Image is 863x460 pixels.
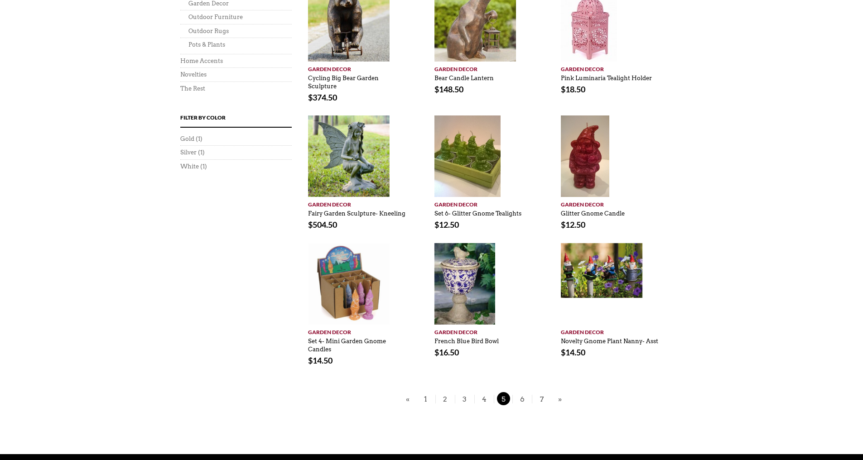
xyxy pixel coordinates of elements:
bdi: 14.50 [308,355,333,365]
span: $ [561,347,565,357]
a: 7 [532,395,551,403]
bdi: 504.50 [308,220,337,230]
a: Novelty Gnome Plant Nanny- Asst [561,333,658,345]
a: Garden Decor [561,62,659,73]
a: 1 [416,395,435,403]
a: Pots & Plants [188,41,225,48]
bdi: 148.50 [434,84,463,94]
a: 3 [455,395,474,403]
a: Outdoor Furniture [188,14,243,20]
bdi: 374.50 [308,92,337,102]
span: $ [308,355,313,365]
a: French Blue Bird Bowl [434,333,499,345]
span: 2 [439,392,452,405]
bdi: 12.50 [434,220,459,230]
span: (1) [200,163,207,170]
a: Garden Decor [434,62,533,73]
span: $ [308,220,313,230]
a: Garden Decor [308,325,406,336]
span: $ [434,84,439,94]
a: 6 [512,395,532,403]
a: Cycling Big Bear Garden Sculpture [308,70,379,90]
a: Garden Decor [434,325,533,336]
a: » [556,393,564,405]
a: The Rest [180,85,205,92]
a: Garden Decor [308,197,406,209]
bdi: 16.50 [434,347,459,357]
span: $ [561,84,565,94]
a: Pink Luminaria Tealight Holder [561,70,652,82]
span: 3 [458,392,472,405]
span: 7 [535,392,549,405]
a: Gold [180,135,194,143]
a: Garden Decor [561,197,659,209]
h4: Filter by Color [180,113,292,128]
span: 5 [497,392,510,405]
span: $ [434,220,439,230]
span: $ [434,347,439,357]
a: Garden Decor [561,325,659,336]
span: $ [308,92,313,102]
a: Set 6- Glitter Gnome Tealights [434,206,521,217]
a: Set 4- Mini Garden Gnome Candles [308,333,386,353]
bdi: 12.50 [561,220,585,230]
span: (1) [198,149,205,156]
span: 6 [516,392,529,405]
a: Fairy Garden Sculpture- Kneeling [308,206,405,217]
span: 4 [477,392,491,405]
bdi: 18.50 [561,84,585,94]
a: Bear Candle Lantern [434,70,494,82]
a: Outdoor Rugs [188,28,229,34]
a: Silver [180,149,197,156]
a: Garden Decor [434,197,533,209]
a: Garden Decor [308,62,406,73]
a: Novelties [180,71,207,78]
a: « [404,393,412,405]
a: Glitter Gnome Candle [561,206,625,217]
span: (1) [196,135,202,143]
a: Home Accents [180,57,223,64]
a: White [180,163,199,170]
a: 2 [435,395,455,403]
a: 4 [474,395,494,403]
span: 1 [419,392,433,405]
span: $ [561,220,565,230]
bdi: 14.50 [561,347,585,357]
